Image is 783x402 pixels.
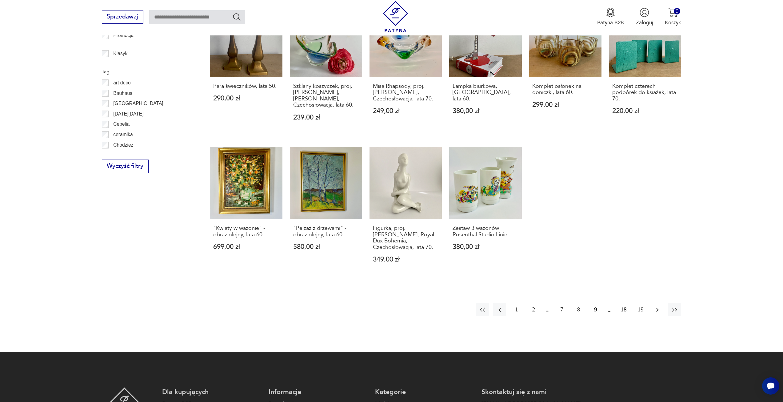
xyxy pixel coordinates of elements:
p: ceramika [113,131,133,139]
button: 1 [510,303,523,316]
p: Tag [102,68,192,76]
button: 18 [617,303,630,316]
a: Ikona medaluPatyna B2B [597,8,624,26]
img: Ikona medalu [606,8,615,17]
button: 2 [527,303,540,316]
p: 580,00 zł [293,244,359,250]
p: 239,00 zł [293,114,359,121]
a: Komplet osłonek na doniczki, lata 60.Komplet osłonek na doniczki, lata 60.299,00 zł [529,5,601,135]
a: KlasykMisa Rhapsody, proj. F. Zemek, Czechosłowacja, lata 70.Misa Rhapsody, proj. [PERSON_NAME], ... [370,5,442,135]
button: Szukaj [232,12,241,21]
h3: Szklany koszyczek, proj. [PERSON_NAME], [PERSON_NAME], Czechosłowacja, lata 60. [293,83,359,108]
a: Figurka, proj. J. Černoch, Royal Dux Bohemia, Czechosłowacja, lata 70.Figurka, proj. [PERSON_NAME... [370,147,442,277]
p: 290,00 zł [213,95,279,102]
button: Zaloguj [636,8,653,26]
a: Lampka biurkowa, Niemcy, lata 60.Lampka biurkowa, [GEOGRAPHIC_DATA], lata 60.380,00 zł [449,5,521,135]
h3: "Pejzaż z drzewami" - obraz olejny, lata 60. [293,225,359,238]
p: Promocja [113,31,134,39]
h3: Komplet osłonek na doniczki, lata 60. [532,83,598,96]
p: Informacje [269,388,368,396]
a: Sprzedawaj [102,15,143,20]
button: 9 [589,303,602,316]
a: Komplet czterech podpórek do książek, lata 70.Komplet czterech podpórek do książek, lata 70.220,0... [609,5,681,135]
button: Patyna B2B [597,8,624,26]
a: Zestaw 3 wazonów Rosenthal Studio LinieZestaw 3 wazonów Rosenthal Studio Linie380,00 zł [449,147,521,277]
button: 0Koszyk [665,8,681,26]
h3: Zestaw 3 wazonów Rosenthal Studio Linie [453,225,518,238]
p: [GEOGRAPHIC_DATA] [113,99,163,108]
p: 249,00 zł [373,108,439,114]
button: 8 [572,303,585,316]
p: Ćmielów [113,151,132,159]
h3: Figurka, proj. [PERSON_NAME], Royal Dux Bohemia, Czechosłowacja, lata 70. [373,225,439,250]
button: 7 [555,303,568,316]
a: Para świeczników, lata 50.Para świeczników, lata 50.290,00 zł [210,5,282,135]
p: Dla kupujących [162,388,261,396]
a: "Kwiaty w wazonie" - obraz olejny, lata 60."Kwiaty w wazonie" - obraz olejny, lata 60.699,00 zł [210,147,282,277]
button: 19 [634,303,647,316]
h3: Para świeczników, lata 50. [213,83,279,89]
div: 0 [674,8,680,14]
a: Szklany koszyczek, proj. F. Zemek, Mstisov, Czechosłowacja, lata 60.Szklany koszyczek, proj. [PER... [290,5,362,135]
p: 299,00 zł [532,102,598,108]
p: 380,00 zł [453,244,518,250]
p: Bauhaus [113,89,132,97]
p: [DATE][DATE] [113,110,143,118]
h3: "Kwiaty w wazonie" - obraz olejny, lata 60. [213,225,279,238]
h3: Misa Rhapsody, proj. [PERSON_NAME], Czechosłowacja, lata 70. [373,83,439,102]
p: Skontaktuj się z nami [481,388,581,396]
h3: Komplet czterech podpórek do książek, lata 70. [612,83,678,102]
button: Wyczyść filtry [102,160,149,173]
a: "Pejzaż z drzewami" - obraz olejny, lata 60."Pejzaż z drzewami" - obraz olejny, lata 60.580,00 zł [290,147,362,277]
img: Ikona koszyka [668,8,678,17]
p: 380,00 zł [453,108,518,114]
button: Sprzedawaj [102,10,143,24]
p: art deco [113,79,130,87]
iframe: Smartsupp widget button [762,377,779,395]
p: Klasyk [113,50,127,58]
p: 220,00 zł [612,108,678,114]
p: 349,00 zł [373,256,439,263]
p: Kategorie [375,388,474,396]
p: Koszyk [665,19,681,26]
p: 699,00 zł [213,244,279,250]
p: Zaloguj [636,19,653,26]
img: Ikonka użytkownika [640,8,649,17]
p: Cepelia [113,120,130,128]
h3: Lampka biurkowa, [GEOGRAPHIC_DATA], lata 60. [453,83,518,102]
img: Patyna - sklep z meblami i dekoracjami vintage [380,1,411,32]
p: Chodzież [113,141,133,149]
p: Patyna B2B [597,19,624,26]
